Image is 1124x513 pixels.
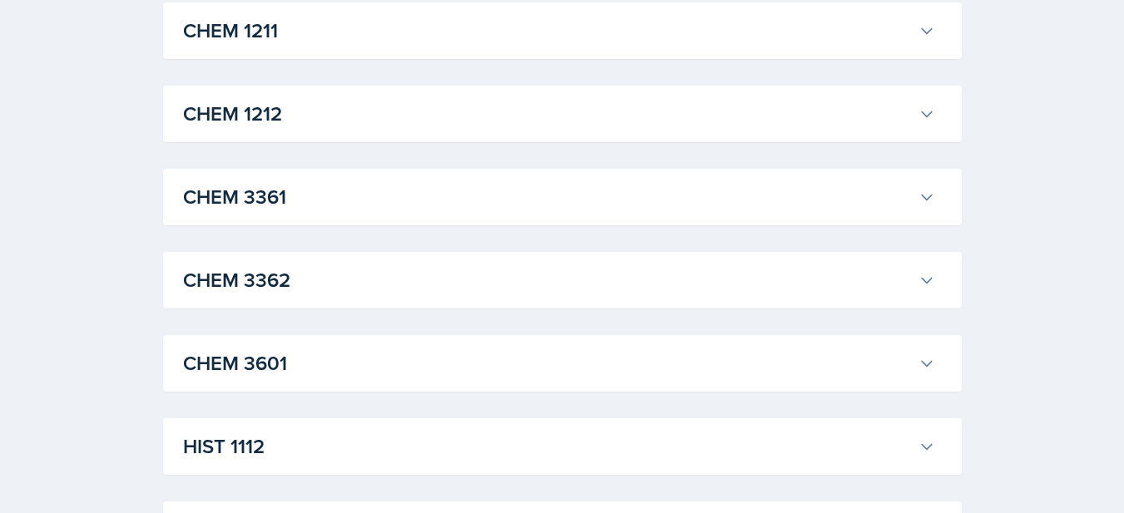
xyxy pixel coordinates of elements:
[183,348,912,378] h3: CHEM 3601
[180,262,938,298] button: CHEM 3362
[180,96,938,132] button: CHEM 1212
[180,428,938,465] button: HIST 1112
[183,265,912,295] h3: CHEM 3362
[180,345,938,382] button: CHEM 3601
[183,16,912,46] h3: CHEM 1211
[183,182,912,212] h3: CHEM 3361
[180,179,938,215] button: CHEM 3361
[180,12,938,49] button: CHEM 1211
[183,99,912,129] h3: CHEM 1212
[183,432,912,461] h3: HIST 1112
